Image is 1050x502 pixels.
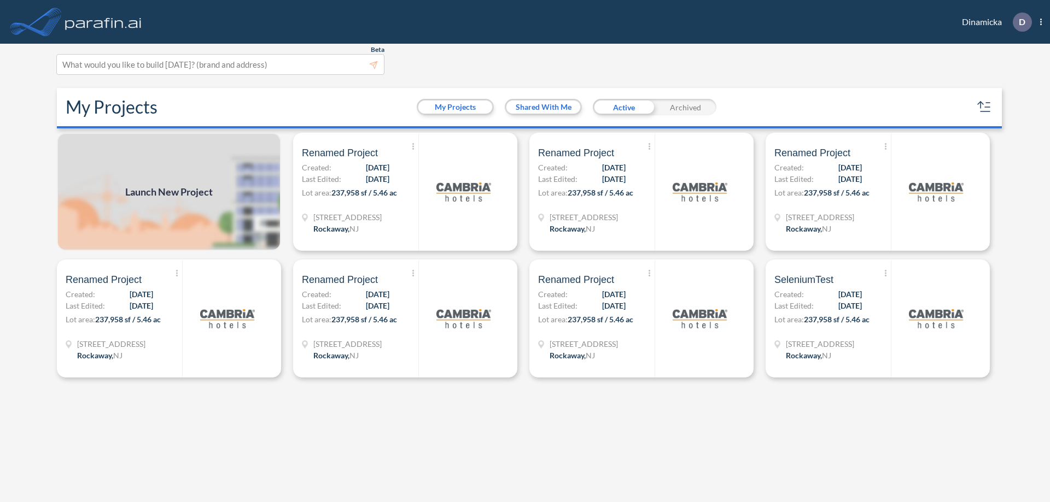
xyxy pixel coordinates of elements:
[366,300,389,311] span: [DATE]
[77,350,122,361] div: Rockaway, NJ
[538,288,568,300] span: Created:
[822,351,831,360] span: NJ
[538,300,577,311] span: Last Edited:
[436,164,491,219] img: logo
[313,223,359,234] div: Rockaway, NJ
[313,351,349,360] span: Rockaway ,
[366,173,389,185] span: [DATE]
[313,338,382,350] span: 321 Mt Hope Ave
[538,146,614,160] span: Renamed Project
[568,188,633,197] span: 237,958 sf / 5.46 ac
[774,273,833,286] span: SeleniumTest
[673,291,727,346] img: logo
[66,288,95,300] span: Created:
[66,273,142,286] span: Renamed Project
[302,273,378,286] span: Renamed Project
[349,224,359,233] span: NJ
[57,133,281,251] a: Launch New Project
[506,101,580,114] button: Shared With Me
[418,101,492,114] button: My Projects
[568,315,633,324] span: 237,958 sf / 5.46 ac
[302,315,331,324] span: Lot area:
[838,173,862,185] span: [DATE]
[838,288,862,300] span: [DATE]
[786,224,822,233] span: Rockaway ,
[804,315,870,324] span: 237,958 sf / 5.46 ac
[774,288,804,300] span: Created:
[349,351,359,360] span: NJ
[602,288,626,300] span: [DATE]
[786,338,854,350] span: 321 Mt Hope Ave
[57,133,281,251] img: add
[774,173,814,185] span: Last Edited:
[538,173,577,185] span: Last Edited:
[909,291,964,346] img: logo
[538,162,568,173] span: Created:
[200,291,255,346] img: logo
[113,351,122,360] span: NJ
[313,224,349,233] span: Rockaway ,
[366,162,389,173] span: [DATE]
[302,300,341,311] span: Last Edited:
[550,351,586,360] span: Rockaway ,
[366,288,389,300] span: [DATE]
[302,188,331,197] span: Lot area:
[550,338,618,350] span: 321 Mt Hope Ave
[550,223,595,234] div: Rockaway, NJ
[313,211,382,223] span: 321 Mt Hope Ave
[538,273,614,286] span: Renamed Project
[602,173,626,185] span: [DATE]
[593,99,655,115] div: Active
[66,97,157,117] h2: My Projects
[63,11,144,33] img: logo
[538,188,568,197] span: Lot area:
[331,315,397,324] span: 237,958 sf / 5.46 ac
[838,300,862,311] span: [DATE]
[538,315,568,324] span: Lot area:
[550,224,586,233] span: Rockaway ,
[774,162,804,173] span: Created:
[302,288,331,300] span: Created:
[77,351,113,360] span: Rockaway ,
[77,338,145,350] span: 321 Mt Hope Ave
[550,350,595,361] div: Rockaway, NJ
[302,162,331,173] span: Created:
[909,164,964,219] img: logo
[302,173,341,185] span: Last Edited:
[66,300,105,311] span: Last Edited:
[95,315,161,324] span: 237,958 sf / 5.46 ac
[946,13,1042,32] div: Dinamicka
[550,211,618,223] span: 321 Mt Hope Ave
[125,185,213,199] span: Launch New Project
[673,164,727,219] img: logo
[436,291,491,346] img: logo
[976,98,993,116] button: sort
[774,300,814,311] span: Last Edited:
[786,351,822,360] span: Rockaway ,
[302,146,378,160] span: Renamed Project
[331,188,397,197] span: 237,958 sf / 5.46 ac
[602,300,626,311] span: [DATE]
[371,45,384,54] span: Beta
[130,300,153,311] span: [DATE]
[586,224,595,233] span: NJ
[1019,17,1025,27] p: D
[774,315,804,324] span: Lot area:
[822,224,831,233] span: NJ
[774,188,804,197] span: Lot area:
[804,188,870,197] span: 237,958 sf / 5.46 ac
[786,211,854,223] span: 321 Mt Hope Ave
[586,351,595,360] span: NJ
[838,162,862,173] span: [DATE]
[655,99,716,115] div: Archived
[602,162,626,173] span: [DATE]
[66,315,95,324] span: Lot area:
[786,223,831,234] div: Rockaway, NJ
[313,350,359,361] div: Rockaway, NJ
[130,288,153,300] span: [DATE]
[786,350,831,361] div: Rockaway, NJ
[774,146,850,160] span: Renamed Project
